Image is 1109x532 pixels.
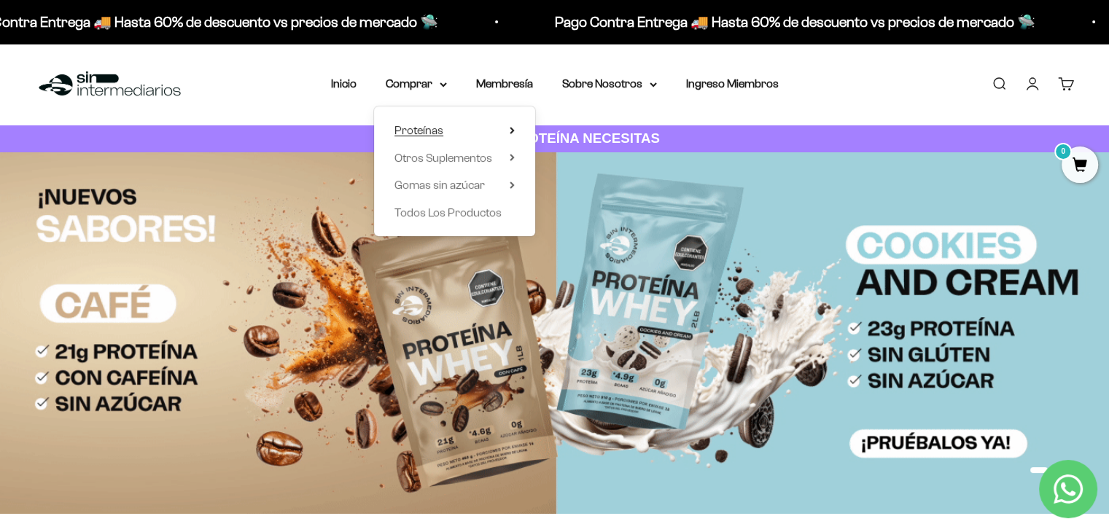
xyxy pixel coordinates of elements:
summary: Sobre Nosotros [562,74,657,93]
a: Inicio [331,77,357,90]
summary: Proteínas [394,121,515,140]
span: Otros Suplementos [394,152,492,164]
summary: Gomas sin azúcar [394,176,515,195]
a: 0 [1062,158,1098,174]
a: Membresía [476,77,533,90]
strong: CUANTA PROTEÍNA NECESITAS [449,130,660,146]
summary: Comprar [386,74,447,93]
span: Proteínas [394,124,443,136]
span: Gomas sin azúcar [394,179,485,191]
a: Todos Los Productos [394,203,515,222]
p: Pago Contra Entrega 🚚 Hasta 60% de descuento vs precios de mercado 🛸 [516,10,997,34]
span: Todos Los Productos [394,206,502,219]
mark: 0 [1054,143,1072,160]
a: Ingreso Miembros [686,77,779,90]
summary: Otros Suplementos [394,149,515,168]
